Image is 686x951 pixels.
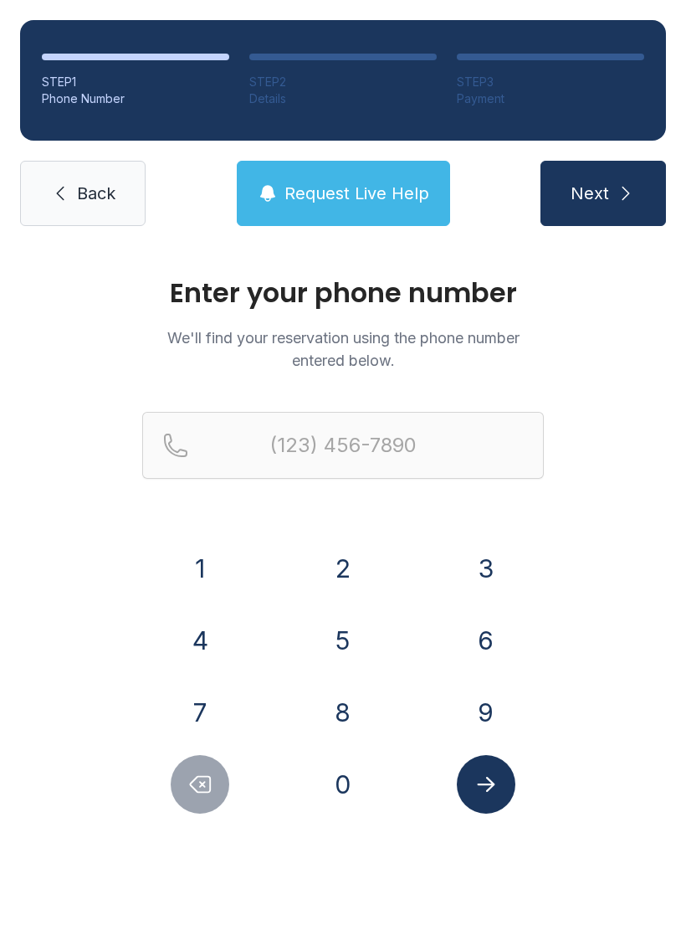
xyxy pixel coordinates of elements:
[457,74,644,90] div: STEP 3
[171,611,229,670] button: 4
[249,90,437,107] div: Details
[42,74,229,90] div: STEP 1
[42,90,229,107] div: Phone Number
[314,755,372,814] button: 0
[457,683,515,742] button: 9
[171,683,229,742] button: 7
[457,611,515,670] button: 6
[171,755,229,814] button: Delete number
[314,683,372,742] button: 8
[171,539,229,598] button: 1
[284,182,429,205] span: Request Live Help
[314,539,372,598] button: 2
[457,755,515,814] button: Submit lookup form
[314,611,372,670] button: 5
[249,74,437,90] div: STEP 2
[142,326,544,372] p: We'll find your reservation using the phone number entered below.
[457,539,515,598] button: 3
[457,90,644,107] div: Payment
[142,412,544,479] input: Reservation phone number
[571,182,609,205] span: Next
[142,280,544,306] h1: Enter your phone number
[77,182,115,205] span: Back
